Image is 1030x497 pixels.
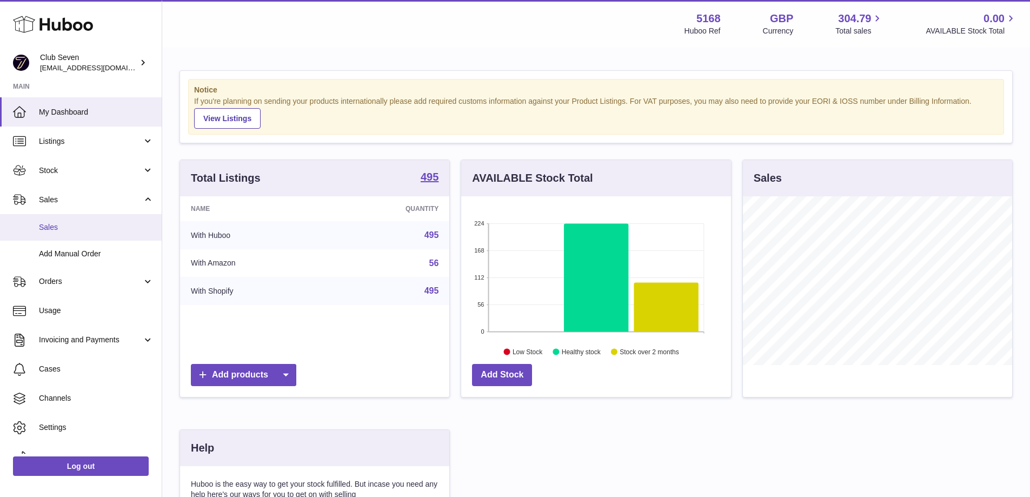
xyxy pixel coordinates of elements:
[39,136,142,147] span: Listings
[474,274,484,281] text: 112
[481,328,484,335] text: 0
[40,63,159,72] span: [EMAIL_ADDRESS][DOMAIN_NAME]
[926,26,1017,36] span: AVAILABLE Stock Total
[180,249,328,277] td: With Amazon
[39,165,142,176] span: Stock
[984,11,1005,26] span: 0.00
[696,11,721,26] strong: 5168
[39,452,154,462] span: Returns
[424,286,439,295] a: 495
[474,247,484,254] text: 168
[194,85,998,95] strong: Notice
[472,171,593,185] h3: AVAILABLE Stock Total
[754,171,782,185] h3: Sales
[424,230,439,240] a: 495
[39,393,154,403] span: Channels
[39,306,154,316] span: Usage
[421,171,438,182] strong: 495
[39,364,154,374] span: Cases
[39,222,154,233] span: Sales
[40,52,137,73] div: Club Seven
[478,301,484,308] text: 56
[13,55,29,71] img: info@wearclubseven.com
[39,195,142,205] span: Sales
[180,221,328,249] td: With Huboo
[39,422,154,433] span: Settings
[39,249,154,259] span: Add Manual Order
[421,171,438,184] a: 495
[39,276,142,287] span: Orders
[562,348,601,355] text: Healthy stock
[835,26,883,36] span: Total sales
[328,196,450,221] th: Quantity
[191,441,214,455] h3: Help
[39,107,154,117] span: My Dashboard
[191,364,296,386] a: Add products
[620,348,679,355] text: Stock over 2 months
[474,220,484,227] text: 224
[429,259,439,268] a: 56
[472,364,532,386] a: Add Stock
[194,96,998,129] div: If you're planning on sending your products internationally please add required customs informati...
[926,11,1017,36] a: 0.00 AVAILABLE Stock Total
[838,11,871,26] span: 304.79
[835,11,883,36] a: 304.79 Total sales
[180,277,328,305] td: With Shopify
[763,26,794,36] div: Currency
[770,11,793,26] strong: GBP
[180,196,328,221] th: Name
[39,335,142,345] span: Invoicing and Payments
[513,348,543,355] text: Low Stock
[191,171,261,185] h3: Total Listings
[13,456,149,476] a: Log out
[685,26,721,36] div: Huboo Ref
[194,108,261,129] a: View Listings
